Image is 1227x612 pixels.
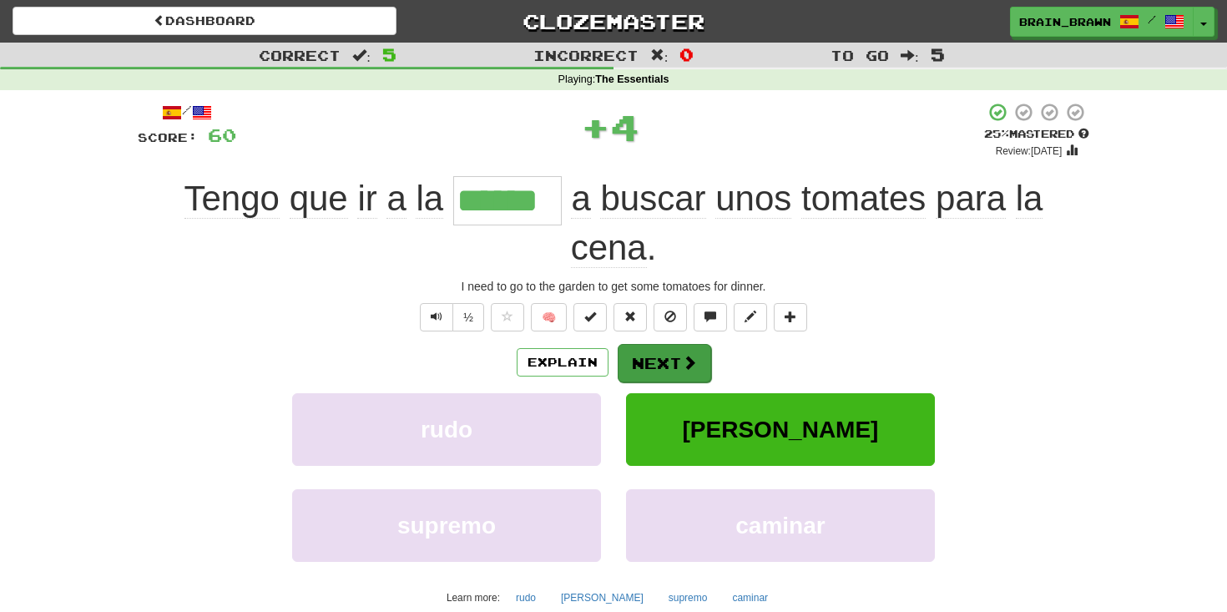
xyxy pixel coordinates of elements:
span: ir [357,179,376,219]
div: / [138,102,236,123]
div: Mastered [984,127,1089,142]
button: Ignore sentence (alt+i) [654,303,687,331]
span: Score: [138,130,198,144]
button: ½ [452,303,484,331]
a: Clozemaster [422,7,805,36]
span: unos [715,179,791,219]
span: + [581,102,610,152]
span: que [290,179,348,219]
span: la [1016,179,1043,219]
span: . [562,179,1043,268]
button: Set this sentence to 100% Mastered (alt+m) [573,303,607,331]
span: rudo [421,417,472,443]
button: Favorite sentence (alt+f) [491,303,524,331]
span: Correct [259,47,341,63]
button: Discuss sentence (alt+u) [694,303,727,331]
span: tomates [801,179,926,219]
button: Explain [517,348,608,377]
button: supremo [292,489,601,562]
span: 4 [610,106,639,148]
span: Tengo [184,179,280,219]
button: 🧠 [531,303,567,331]
span: 25 % [984,127,1009,140]
a: brain_brawn / [1010,7,1194,37]
span: [PERSON_NAME] [683,417,879,443]
button: [PERSON_NAME] [626,393,935,466]
a: Dashboard [13,7,396,35]
span: a [386,179,406,219]
span: 60 [208,124,236,145]
small: Review: [DATE] [996,145,1063,157]
small: Learn more: [447,592,500,604]
button: Edit sentence (alt+d) [734,303,767,331]
span: la [416,179,443,219]
button: Play sentence audio (ctl+space) [420,303,453,331]
span: / [1148,13,1156,25]
button: Next [618,344,711,382]
button: supremo [659,585,717,610]
button: caminar [723,585,777,610]
div: Text-to-speech controls [417,303,484,331]
button: Add to collection (alt+a) [774,303,807,331]
span: caminar [735,513,825,539]
span: : [352,48,371,63]
span: 0 [679,44,694,64]
span: Incorrect [533,47,639,63]
span: To go [831,47,889,63]
button: [PERSON_NAME] [552,585,653,610]
button: caminar [626,489,935,562]
div: I need to go to the garden to get some tomatoes for dinner. [138,278,1089,295]
strong: The Essentials [595,73,669,85]
span: buscar [600,179,705,219]
span: 5 [931,44,945,64]
span: brain_brawn [1019,14,1111,29]
span: : [901,48,919,63]
span: para [936,179,1006,219]
span: a [571,179,590,219]
button: Reset to 0% Mastered (alt+r) [613,303,647,331]
button: rudo [292,393,601,466]
span: cena [571,228,647,268]
span: supremo [397,513,496,539]
button: rudo [507,585,545,610]
span: 5 [382,44,396,64]
span: : [650,48,669,63]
